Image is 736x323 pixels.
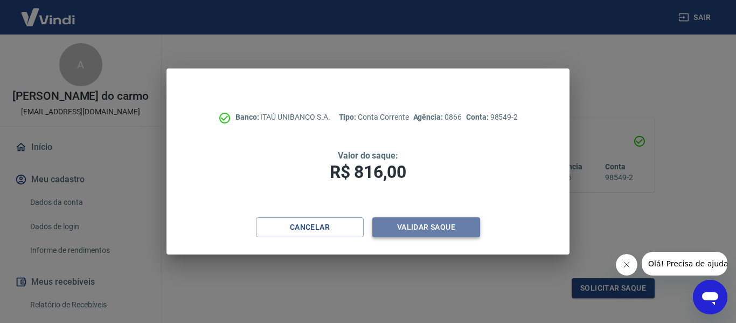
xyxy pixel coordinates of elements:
span: Banco: [235,113,261,121]
span: Valor do saque: [338,150,398,161]
p: Conta Corrente [339,112,409,123]
button: Cancelar [256,217,364,237]
p: 98549-2 [466,112,518,123]
p: ITAÚ UNIBANCO S.A. [235,112,330,123]
button: Validar saque [372,217,480,237]
span: R$ 816,00 [330,162,406,182]
span: Olá! Precisa de ajuda? [6,8,91,16]
span: Tipo: [339,113,358,121]
iframe: Mensagem da empresa [642,252,727,276]
span: Conta: [466,113,490,121]
iframe: Botão para abrir a janela de mensagens [693,280,727,314]
iframe: Fechar mensagem [616,254,637,276]
span: Agência: [413,113,445,121]
p: 0866 [413,112,462,123]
